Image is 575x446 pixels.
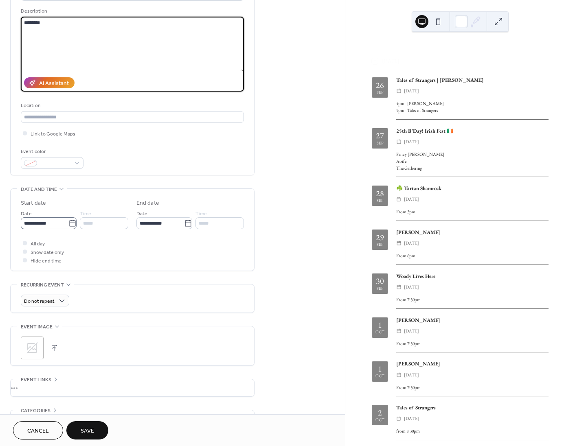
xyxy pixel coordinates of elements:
[404,195,419,203] span: [DATE]
[80,210,91,218] span: Time
[21,147,82,156] div: Event color
[375,330,384,334] div: Oct
[21,337,44,359] div: ;
[377,141,384,145] div: Sep
[376,81,384,89] div: 26
[396,208,549,215] div: From 3pm
[404,327,419,335] span: [DATE]
[396,239,402,247] div: ​
[404,239,419,247] span: [DATE]
[396,195,402,203] div: ​
[365,44,555,51] div: Gig Guide
[396,327,402,335] div: ​
[396,76,549,84] div: Tales of Strangers | [PERSON_NAME]
[31,240,45,248] span: All day
[21,407,50,415] span: Categories
[21,199,46,208] div: Start date
[396,360,549,367] div: [PERSON_NAME]
[21,185,57,194] span: Date and time
[81,427,94,435] span: Save
[21,376,51,384] span: Event links
[378,321,382,329] div: 1
[11,410,254,427] div: •••
[378,409,382,417] div: 2
[377,243,384,247] div: Sep
[136,199,159,208] div: End date
[396,283,402,291] div: ​
[404,87,419,95] span: [DATE]
[39,79,69,88] div: AI Assistant
[376,131,384,140] div: 27
[378,365,382,373] div: 1
[404,415,419,422] span: [DATE]
[376,189,384,197] div: 28
[396,87,402,95] div: ​
[396,371,402,379] div: ​
[21,7,242,15] div: Description
[136,210,147,218] span: Date
[375,418,384,422] div: Oct
[31,130,75,138] span: Link to Google Maps
[404,138,419,146] span: [DATE]
[396,252,549,259] div: From 6pm
[377,90,384,94] div: Sep
[404,371,419,379] span: [DATE]
[27,427,49,435] span: Cancel
[396,272,549,280] div: Woody Lives Here
[31,257,61,265] span: Hide end time
[13,421,63,439] button: Cancel
[377,199,384,203] div: Sep
[396,127,549,135] div: 25th B'Day! Irish Fest 🇮🇪
[396,384,549,391] div: From 7:30pm
[24,77,75,88] button: AI Assistant
[195,210,207,218] span: Time
[404,283,419,291] span: [DATE]
[396,138,402,146] div: ​
[396,184,549,192] div: ☘️ Tartan Shamrock
[21,210,32,218] span: Date
[21,101,242,110] div: Location
[396,228,549,236] div: [PERSON_NAME]
[31,248,64,257] span: Show date only
[21,281,64,289] span: Recurring event
[375,374,384,378] div: Oct
[376,233,384,241] div: 29
[66,421,108,439] button: Save
[376,277,384,285] div: 30
[396,404,549,411] div: Tales of Strangers
[396,428,549,435] div: from 8:30pm
[396,151,549,171] div: Fancy [PERSON_NAME] Aoife The Gathering
[396,296,549,303] div: From 7:30pm
[24,297,55,306] span: Do not repeat
[11,379,254,396] div: •••
[396,316,549,324] div: [PERSON_NAME]
[377,286,384,291] div: Sep
[21,323,53,331] span: Event image
[396,100,549,114] div: 4pm - [PERSON_NAME] 9pm - Tales of Strangers
[396,415,402,422] div: ​
[396,340,549,347] div: From 7:30pm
